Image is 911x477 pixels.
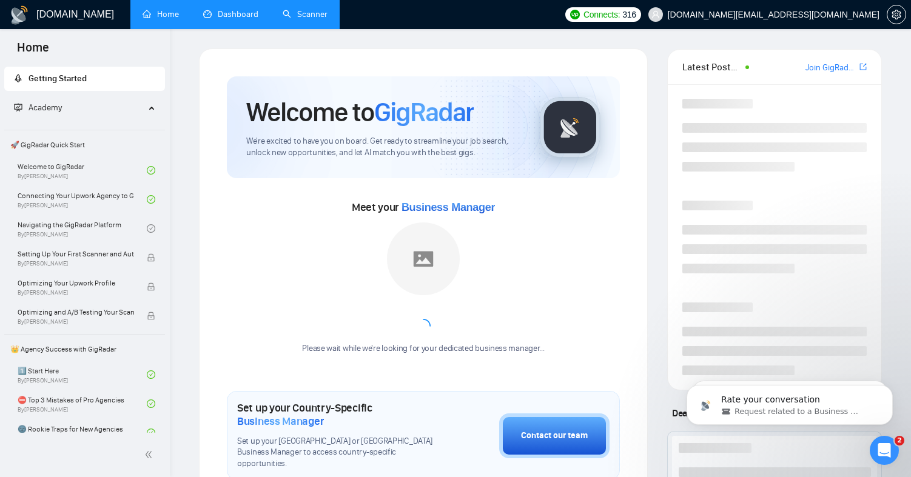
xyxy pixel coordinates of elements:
span: user [651,10,660,19]
span: check-circle [147,370,155,379]
img: gigradar-logo.png [540,97,600,158]
span: export [859,62,867,72]
span: fund-projection-screen [14,103,22,112]
img: logo [10,5,29,25]
a: Welcome to GigRadarBy[PERSON_NAME] [18,157,147,184]
span: Business Manager [402,201,495,213]
span: 🚀 GigRadar Quick Start [5,133,164,157]
a: Join GigRadar Slack Community [805,61,857,75]
span: Optimizing and A/B Testing Your Scanner for Better Results [18,306,134,318]
span: setting [887,10,906,19]
span: Academy [29,102,62,113]
span: Meet your [352,201,495,214]
span: lock [147,253,155,262]
span: Set up your [GEOGRAPHIC_DATA] or [GEOGRAPHIC_DATA] Business Manager to access country-specific op... [237,436,439,470]
span: 2 [895,436,904,445]
span: Academy [14,102,62,113]
span: By [PERSON_NAME] [18,318,134,325]
img: upwork-logo.png [570,10,580,19]
a: ⛔ Top 3 Mistakes of Pro AgenciesBy[PERSON_NAME] [18,390,147,417]
span: rocket [14,74,22,82]
span: GigRadar [374,96,474,128]
span: lock [147,282,155,291]
a: dashboardDashboard [203,9,258,19]
span: Connects: [583,8,620,21]
a: export [859,61,867,73]
span: Business Manager [237,415,324,428]
a: Navigating the GigRadar PlatformBy[PERSON_NAME] [18,215,147,242]
span: check-circle [147,224,155,233]
span: By [PERSON_NAME] [18,260,134,267]
span: We're excited to have you on board. Get ready to streamline your job search, unlock new opportuni... [246,136,520,159]
span: By [PERSON_NAME] [18,289,134,296]
span: 316 [622,8,636,21]
span: Home [7,39,59,64]
span: Optimizing Your Upwork Profile [18,277,134,289]
span: double-left [144,449,156,461]
button: setting [887,5,906,24]
span: check-circle [147,195,155,204]
span: Getting Started [29,73,87,84]
span: check-circle [147,166,155,175]
span: Setting Up Your First Scanner and Auto-Bidder [18,248,134,260]
span: Latest Posts from the GigRadar Community [682,59,742,75]
a: Connecting Your Upwork Agency to GigRadarBy[PERSON_NAME] [18,186,147,213]
span: check-circle [147,429,155,437]
iframe: Intercom live chat [870,436,899,465]
iframe: Intercom notifications message [668,359,911,444]
h1: Welcome to [246,96,474,128]
span: loading [416,319,431,333]
span: Deals closed by similar GigRadar users [667,402,832,424]
a: homeHome [143,9,179,19]
span: 👑 Agency Success with GigRadar [5,337,164,361]
button: Contact our team [499,413,610,458]
span: check-circle [147,399,155,408]
h1: Set up your Country-Specific [237,401,439,428]
div: Please wait while we're looking for your dedicated business manager... [295,343,551,355]
a: searchScanner [283,9,328,19]
img: placeholder.png [387,222,460,295]
a: 🌚 Rookie Traps for New Agencies [18,419,147,446]
a: setting [887,10,906,19]
span: lock [147,312,155,320]
a: 1️⃣ Start HereBy[PERSON_NAME] [18,361,147,388]
div: Contact our team [521,429,588,442]
li: Getting Started [4,67,165,91]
